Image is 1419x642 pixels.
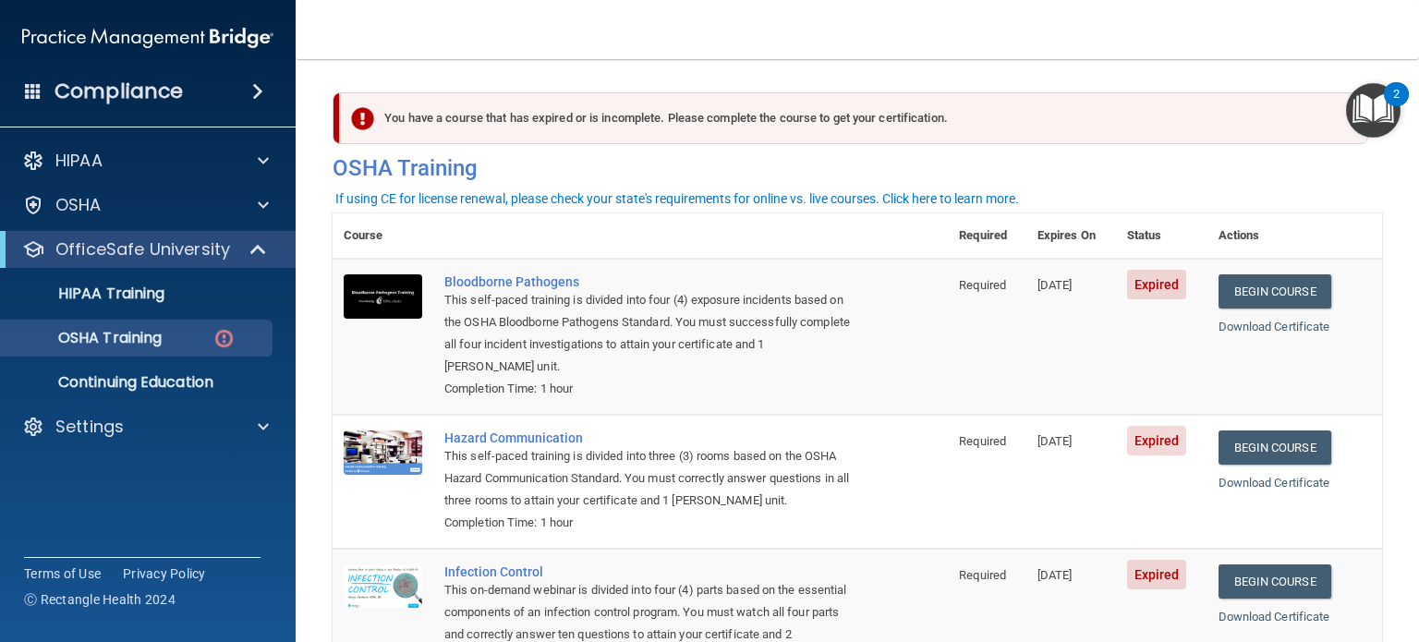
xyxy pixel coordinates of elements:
th: Actions [1207,213,1383,259]
div: Completion Time: 1 hour [444,378,855,400]
a: Settings [22,416,269,438]
div: 2 [1393,94,1400,118]
a: Privacy Policy [123,564,206,583]
th: Expires On [1026,213,1116,259]
img: danger-circle.6113f641.png [212,327,236,350]
div: You have a course that has expired or is incomplete. Please complete the course to get your certi... [340,92,1368,144]
div: Completion Time: 1 hour [444,512,855,534]
a: Download Certificate [1219,476,1330,490]
div: This self-paced training is divided into four (4) exposure incidents based on the OSHA Bloodborne... [444,289,855,378]
span: [DATE] [1037,434,1073,448]
button: If using CE for license renewal, please check your state's requirements for online vs. live cours... [333,189,1022,208]
span: [DATE] [1037,568,1073,582]
span: Expired [1127,270,1187,299]
h4: Compliance [55,79,183,104]
p: OfficeSafe University [55,238,230,260]
p: Settings [55,416,124,438]
div: This self-paced training is divided into three (3) rooms based on the OSHA Hazard Communication S... [444,445,855,512]
h4: OSHA Training [333,155,1382,181]
p: HIPAA [55,150,103,172]
p: HIPAA Training [12,285,164,303]
a: Hazard Communication [444,430,855,445]
a: OfficeSafe University [22,238,268,260]
a: Begin Course [1219,564,1331,599]
img: exclamation-circle-solid-danger.72ef9ffc.png [351,107,374,130]
p: Continuing Education [12,373,264,392]
p: OSHA [55,194,102,216]
div: If using CE for license renewal, please check your state's requirements for online vs. live cours... [335,192,1019,205]
a: Download Certificate [1219,610,1330,624]
span: [DATE] [1037,278,1073,292]
span: Expired [1127,426,1187,455]
a: Begin Course [1219,430,1331,465]
span: Required [959,434,1006,448]
th: Status [1116,213,1207,259]
button: Open Resource Center, 2 new notifications [1346,83,1401,138]
span: Expired [1127,560,1187,589]
a: Begin Course [1219,274,1331,309]
a: Bloodborne Pathogens [444,274,855,289]
a: OSHA [22,194,269,216]
span: Required [959,568,1006,582]
span: Required [959,278,1006,292]
a: HIPAA [22,150,269,172]
a: Download Certificate [1219,320,1330,333]
th: Course [333,213,433,259]
th: Required [948,213,1025,259]
p: OSHA Training [12,329,162,347]
img: PMB logo [22,19,273,56]
span: Ⓒ Rectangle Health 2024 [24,590,176,609]
a: Terms of Use [24,564,101,583]
a: Infection Control [444,564,855,579]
